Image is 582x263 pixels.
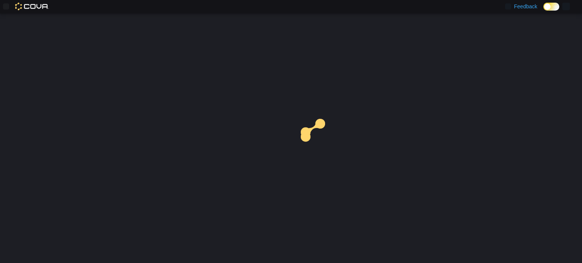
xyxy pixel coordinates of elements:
span: Feedback [514,3,537,10]
img: cova-loader [291,113,348,170]
img: Cova [15,3,49,10]
input: Dark Mode [543,3,559,11]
